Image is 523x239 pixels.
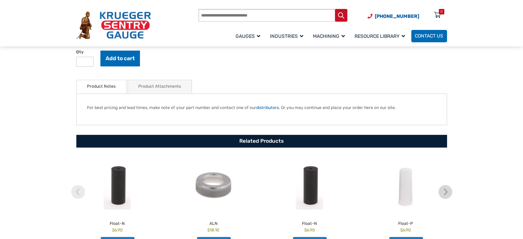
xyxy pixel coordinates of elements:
[359,156,452,233] a: Float-P $6.90
[76,135,447,148] h2: Related Products
[440,9,443,14] div: 0
[270,33,303,39] span: Industries
[232,29,266,43] a: Gauges
[112,228,123,232] bdi: 6.90
[76,11,151,39] img: Krueger Sentry Gauge
[351,29,411,43] a: Resource Library
[167,156,260,233] a: ALN $18.10
[400,228,411,232] bdi: 6.90
[87,105,436,111] p: For best pricing and lead times, make note of your part number and contact one of our . Or you ma...
[256,105,279,110] a: distributors
[138,80,181,93] a: Product Attachments
[375,13,419,19] span: [PHONE_NUMBER]
[76,57,94,67] input: Product quantity
[359,156,452,214] img: Float-P
[71,156,164,214] img: Float-N
[71,218,164,227] h2: Float-N
[112,228,115,232] span: $
[71,185,85,199] img: chevron-left.svg
[167,218,260,227] h2: ALN
[400,228,403,232] span: $
[309,29,351,43] a: Machining
[304,228,315,232] bdi: 6.90
[87,80,116,93] a: Product Notes
[236,33,260,39] span: Gauges
[368,13,419,20] a: Phone Number (920) 434-8860
[355,33,405,39] span: Resource Library
[100,51,140,66] button: Add to cart
[411,30,447,42] a: Contact Us
[207,228,210,232] span: $
[207,228,219,232] bdi: 18.10
[438,185,452,199] img: chevron-right.svg
[266,29,309,43] a: Industries
[167,156,260,214] img: ALN
[415,33,443,39] span: Contact Us
[313,33,345,39] span: Machining
[263,218,356,227] h2: Float-N
[304,228,307,232] span: $
[263,156,356,214] img: Float-N
[71,156,164,233] a: Float-N $6.90
[263,156,356,233] a: Float-N $6.90
[359,218,452,227] h2: Float-P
